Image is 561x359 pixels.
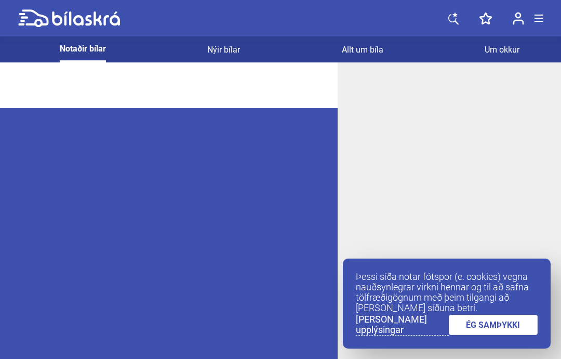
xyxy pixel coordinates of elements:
[513,12,524,25] img: user-login.svg
[356,272,538,313] p: Þessi síða notar fótspor (e. cookies) vegna nauðsynlegrar virkni hennar og til að safna tölfræðig...
[342,36,383,62] a: Allt um bíla
[60,36,106,62] a: Notaðir bílar
[356,314,449,336] a: [PERSON_NAME] upplýsingar
[449,315,538,335] a: ÉG SAMÞYKKI
[485,36,519,62] a: Um okkur
[207,36,240,62] a: Nýir bílar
